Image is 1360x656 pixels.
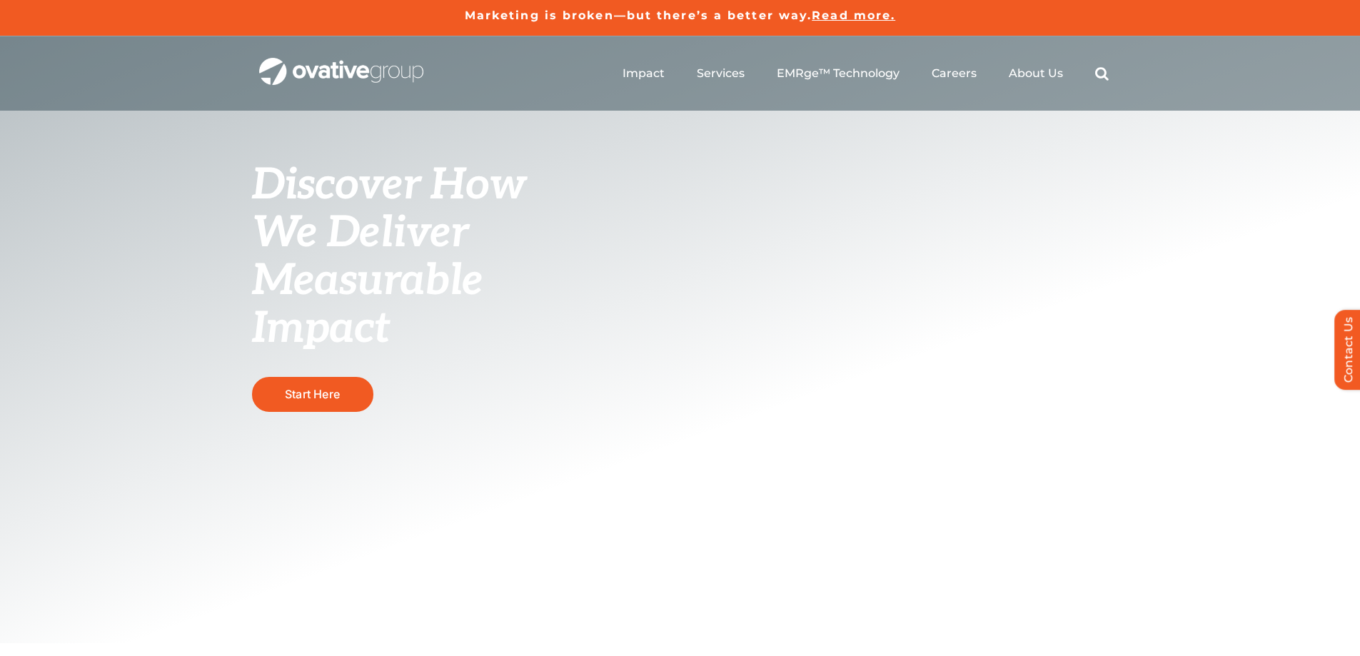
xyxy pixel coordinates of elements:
a: Services [697,66,745,81]
a: Search [1095,66,1109,81]
nav: Menu [623,51,1109,96]
a: Read more. [812,9,895,22]
a: About Us [1009,66,1063,81]
a: EMRge™ Technology [777,66,900,81]
a: Start Here [252,377,373,412]
a: OG_Full_horizontal_WHT [259,56,423,70]
a: Impact [623,66,665,81]
span: We Deliver Measurable Impact [252,208,483,355]
span: Discover How [252,160,526,211]
a: Careers [932,66,977,81]
a: Marketing is broken—but there’s a better way. [465,9,812,22]
span: Start Here [285,387,340,401]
